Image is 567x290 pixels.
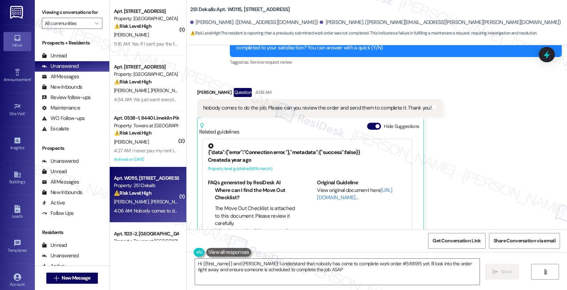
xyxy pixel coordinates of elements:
div: Residents [35,229,109,236]
span: Share Conversation via email [494,237,556,244]
div: View original document here [317,187,406,202]
div: Active [42,199,65,207]
a: Leads [3,203,31,222]
div: Apt. [STREET_ADDRESS] [114,63,178,71]
textarea: Hi {{first_name}} and [PERSON_NAME]! I understand that nobody has come to complete work order #58... [195,259,480,285]
div: Property: [GEOGRAPHIC_DATA] [114,15,178,22]
div: Archived on [DATE] [113,155,179,164]
a: Insights • [3,135,31,153]
div: Unanswered [42,252,79,259]
div: 4:27 AM: I never pay my rent late. I was just waiting on a call back. I have been saying good thi... [114,147,512,154]
div: [PERSON_NAME]. ([EMAIL_ADDRESS][DOMAIN_NAME]) [190,19,318,26]
b: 251 Dekalb: Apt. W0115, [STREET_ADDRESS] [190,6,290,13]
div: Unread [42,168,67,175]
i:  [543,269,548,275]
div: Property: 251 Dekalb [114,182,178,189]
span: [PERSON_NAME] [150,87,185,94]
div: Related guidelines [199,123,240,136]
div: Apt. [STREET_ADDRESS] [114,8,178,15]
strong: ⚠️ Risk Level: High [190,30,220,36]
div: {"data":{"error":"Connection error."},"metadata":{"success":false}} [208,143,406,156]
strong: ⚠️ Risk Level: High [114,130,152,136]
div: [PERSON_NAME]. ([PERSON_NAME][EMAIL_ADDRESS][PERSON_NAME][PERSON_NAME][DOMAIN_NAME]) [320,19,561,26]
div: Property level guideline ( 68 % match) [208,165,406,172]
span: • [25,110,26,115]
button: New Message [46,273,98,284]
span: Get Conversation Link [433,237,481,244]
span: • [27,247,28,252]
div: WO Follow-ups [42,115,85,122]
div: Created a year ago [208,156,406,164]
div: Unanswered [42,63,79,70]
li: Where can I find the Move Out Checklist? [215,187,297,202]
div: All Messages [42,178,79,186]
div: Unanswered [42,158,79,165]
div: Prospects [35,145,109,152]
div: Apt. W0115, [STREET_ADDRESS] [114,175,178,182]
div: Tagged as: [230,57,562,67]
span: [PERSON_NAME] [114,199,151,205]
label: Viewing conversations for [42,7,102,18]
i:  [95,21,99,26]
span: • [31,76,32,81]
span: [PERSON_NAME] [114,87,151,94]
span: • [24,144,25,149]
div: Follow Ups [42,210,74,217]
span: Service request review [250,59,292,65]
div: 4:06 AM: Nobody comes to do the job. Please can you review the order and send them to complete it... [114,208,344,214]
a: Site Visit • [3,100,31,119]
div: Apt. 0538-1, 8440 Limekiln Pike [114,114,178,122]
div: All Messages [42,73,79,80]
div: Property: Towers at [GEOGRAPHIC_DATA] [114,122,178,129]
div: 5:16 AM: Yes. If I can't pay the full balance I will make sure my balance is below 300. Sorry for... [114,41,412,47]
span: : The resident is reporting that a previously submitted work order was not completed. This indica... [190,30,537,37]
label: Hide Suggestions [384,123,419,130]
div: New Inbounds [42,189,82,196]
b: FAQs generated by ResiDesk AI [208,179,280,186]
div: New Inbounds [42,83,82,91]
span: Send [501,268,512,275]
div: Unread [42,52,67,59]
button: Send [485,264,519,280]
li: The Move Out Checklist is attached to this document. Please review it carefully. [215,205,297,227]
div: Maintenance [42,104,80,112]
input: All communities [45,18,91,29]
a: Buildings [3,169,31,187]
img: ResiDesk Logo [10,6,24,19]
span: [PERSON_NAME] [114,32,149,38]
div: Property: Towers at [GEOGRAPHIC_DATA] [114,237,178,245]
i:  [492,269,498,275]
div: [PERSON_NAME] [197,88,443,99]
strong: ⚠️ Risk Level: High [114,190,152,196]
div: Escalate [42,125,69,132]
a: Account [3,271,31,290]
i:  [54,275,59,281]
div: Nobody comes to do the job. Please can you review the order and send them to complete it. Thank you! [203,104,432,112]
strong: ⚠️ Risk Level: High [114,23,152,29]
li: What items should I return to the leasing office when I move out? [215,227,297,242]
strong: ⚠️ Risk Level: High [114,79,152,85]
div: 4:06 AM [254,89,271,96]
a: Templates • [3,237,31,256]
div: Review follow-ups [42,94,91,101]
div: Active [42,263,65,270]
span: New Message [62,274,90,282]
div: Apt. 1123-2, [GEOGRAPHIC_DATA] [114,230,178,237]
a: Inbox [3,32,31,51]
span: [PERSON_NAME] [114,139,149,145]
b: Original Guideline [317,179,358,186]
a: [URL][DOMAIN_NAME]… [317,187,392,201]
button: Get Conversation Link [428,233,485,249]
div: Property: [GEOGRAPHIC_DATA] [114,71,178,78]
div: Prospects + Residents [35,39,109,47]
div: Unread [42,242,67,249]
button: Share Conversation via email [489,233,560,249]
div: Question [234,88,252,97]
span: [PERSON_NAME] [150,199,185,205]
